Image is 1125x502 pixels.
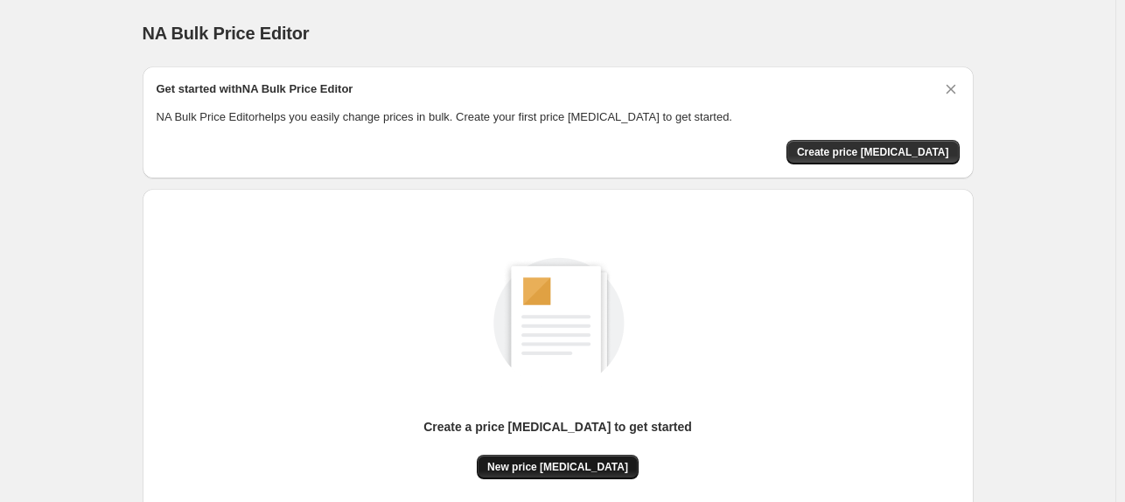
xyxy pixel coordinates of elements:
button: Create price change job [786,140,960,164]
span: NA Bulk Price Editor [143,24,310,43]
button: Dismiss card [942,80,960,98]
span: Create price [MEDICAL_DATA] [797,145,949,159]
h2: Get started with NA Bulk Price Editor [157,80,353,98]
span: New price [MEDICAL_DATA] [487,460,628,474]
p: Create a price [MEDICAL_DATA] to get started [423,418,692,436]
button: New price [MEDICAL_DATA] [477,455,639,479]
p: NA Bulk Price Editor helps you easily change prices in bulk. Create your first price [MEDICAL_DAT... [157,108,960,126]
